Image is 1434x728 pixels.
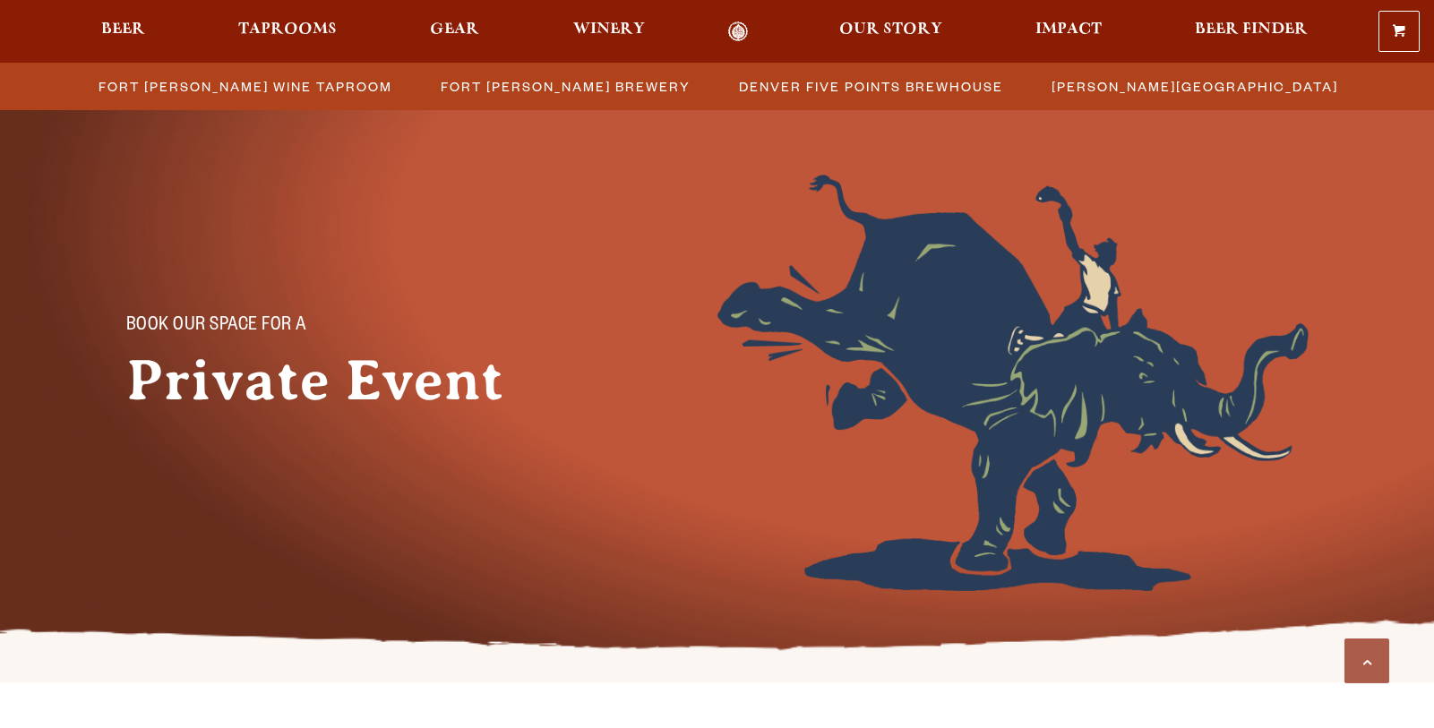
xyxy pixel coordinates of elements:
a: Taprooms [227,21,348,42]
span: Fort [PERSON_NAME] Wine Taproom [99,73,392,99]
a: Gear [418,21,491,42]
span: Winery [573,22,645,37]
a: Scroll to top [1344,638,1389,683]
a: Beer Finder [1183,21,1319,42]
a: Denver Five Points Brewhouse [728,73,1012,99]
h1: Private Event [126,348,556,413]
span: Beer Finder [1195,22,1308,37]
span: Denver Five Points Brewhouse [739,73,1003,99]
a: Winery [562,21,657,42]
a: Our Story [828,21,954,42]
a: Fort [PERSON_NAME] Brewery [430,73,700,99]
span: Impact [1035,22,1102,37]
span: Fort [PERSON_NAME] Brewery [441,73,691,99]
img: Foreground404 [717,175,1309,591]
span: [PERSON_NAME][GEOGRAPHIC_DATA] [1052,73,1338,99]
a: [PERSON_NAME][GEOGRAPHIC_DATA] [1041,73,1347,99]
span: Our Story [839,22,942,37]
span: Gear [430,22,479,37]
a: Fort [PERSON_NAME] Wine Taproom [88,73,401,99]
span: Beer [101,22,145,37]
p: Book Our Space for a [126,316,520,338]
a: Impact [1024,21,1113,42]
a: Odell Home [705,21,772,42]
a: Beer [90,21,157,42]
span: Taprooms [238,22,337,37]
